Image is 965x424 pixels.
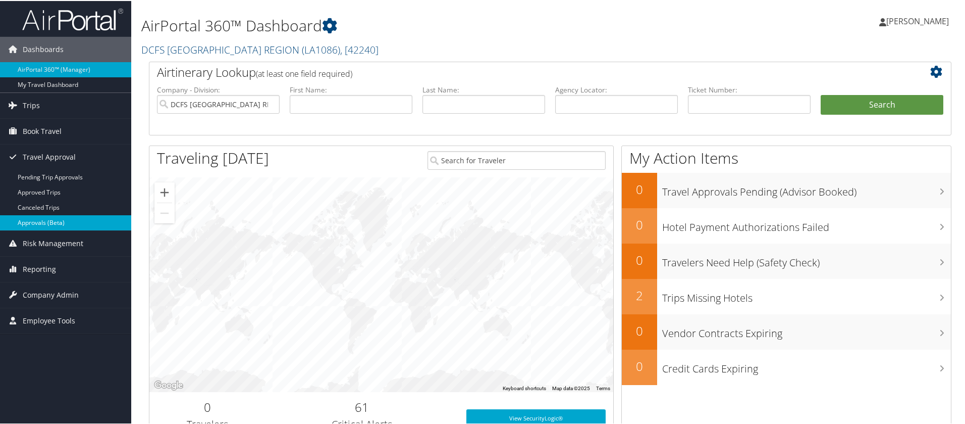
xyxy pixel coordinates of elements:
h2: 0 [622,251,657,268]
a: 0Travel Approvals Pending (Advisor Booked) [622,172,951,207]
input: Search for Traveler [427,150,606,169]
h3: Hotel Payment Authorizations Failed [662,214,951,233]
a: DCFS [GEOGRAPHIC_DATA] REGION [141,42,379,56]
h3: Trips Missing Hotels [662,285,951,304]
span: Trips [23,92,40,117]
label: Agency Locator: [555,84,678,94]
h1: AirPortal 360™ Dashboard [141,14,686,35]
a: [PERSON_NAME] [879,5,959,35]
label: Ticket Number: [688,84,811,94]
h3: Vendor Contracts Expiring [662,320,951,340]
span: Employee Tools [23,307,75,333]
h2: 0 [157,398,258,415]
span: (at least one field required) [256,67,352,78]
button: Keyboard shortcuts [503,384,546,391]
h2: 61 [273,398,451,415]
h2: 2 [622,286,657,303]
a: Terms (opens in new tab) [596,385,610,390]
a: 0Vendor Contracts Expiring [622,313,951,349]
button: Search [821,94,943,114]
h1: My Action Items [622,147,951,168]
h3: Travelers Need Help (Safety Check) [662,250,951,269]
span: Risk Management [23,230,83,255]
label: First Name: [290,84,412,94]
button: Zoom in [154,181,175,202]
span: ( LA1086 ) [302,42,340,56]
a: Open this area in Google Maps (opens a new window) [152,378,185,391]
span: Reporting [23,256,56,281]
label: Company - Division: [157,84,280,94]
h3: Travel Approvals Pending (Advisor Booked) [662,179,951,198]
span: Map data ©2025 [552,385,590,390]
span: [PERSON_NAME] [886,15,949,26]
h1: Traveling [DATE] [157,147,269,168]
span: Book Travel [23,118,62,143]
span: Company Admin [23,281,79,307]
a: 0Credit Cards Expiring [622,349,951,384]
button: Zoom out [154,202,175,222]
a: 0Travelers Need Help (Safety Check) [622,243,951,278]
h2: Airtinerary Lookup [157,63,877,80]
h3: Credit Cards Expiring [662,356,951,375]
a: 0Hotel Payment Authorizations Failed [622,207,951,243]
h2: 0 [622,215,657,232]
h2: 0 [622,357,657,374]
span: Travel Approval [23,144,76,169]
img: Google [152,378,185,391]
h2: 0 [622,321,657,339]
label: Last Name: [422,84,545,94]
span: , [ 42240 ] [340,42,379,56]
img: airportal-logo.png [22,7,123,30]
span: Dashboards [23,36,64,61]
h2: 0 [622,180,657,197]
a: 2Trips Missing Hotels [622,278,951,313]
